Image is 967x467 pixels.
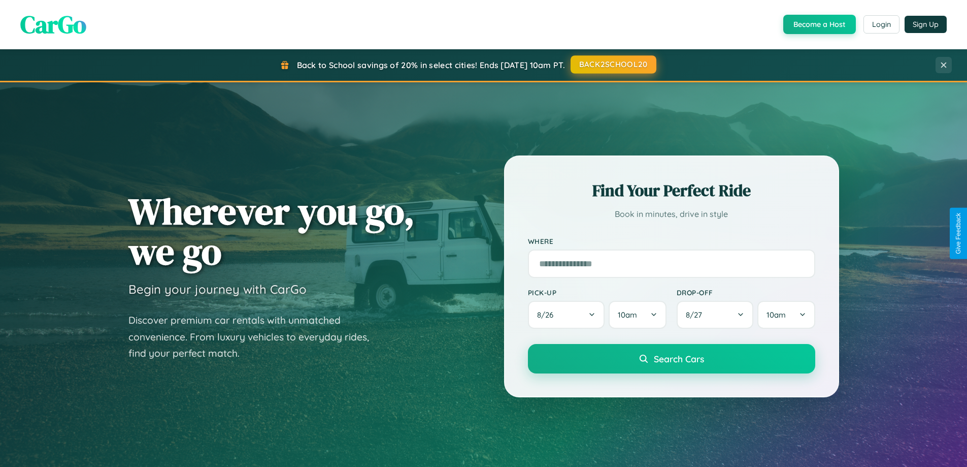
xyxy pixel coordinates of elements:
span: 10am [618,310,637,320]
button: 10am [609,301,666,329]
span: Back to School savings of 20% in select cities! Ends [DATE] 10am PT. [297,60,565,70]
span: CarGo [20,8,86,41]
h1: Wherever you go, we go [128,191,415,271]
span: Search Cars [654,353,704,364]
button: Login [863,15,899,34]
span: 8 / 27 [686,310,707,320]
h3: Begin your journey with CarGo [128,282,307,297]
p: Discover premium car rentals with unmatched convenience. From luxury vehicles to everyday rides, ... [128,312,382,362]
h2: Find Your Perfect Ride [528,179,815,202]
button: 8/26 [528,301,605,329]
button: 8/27 [677,301,754,329]
p: Book in minutes, drive in style [528,207,815,222]
button: 10am [757,301,815,329]
button: Sign Up [905,16,947,33]
button: BACK2SCHOOL20 [571,55,656,74]
label: Pick-up [528,288,666,297]
div: Give Feedback [955,213,962,254]
span: 8 / 26 [537,310,558,320]
button: Become a Host [783,15,856,34]
button: Search Cars [528,344,815,373]
label: Where [528,237,815,245]
label: Drop-off [677,288,815,297]
span: 10am [766,310,786,320]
